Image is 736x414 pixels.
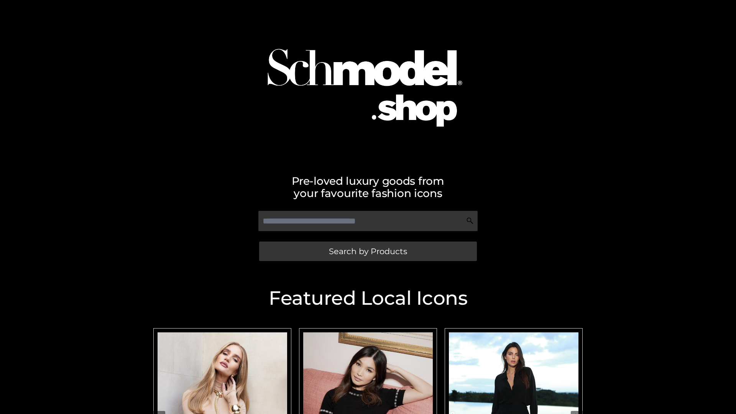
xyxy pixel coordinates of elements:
a: Search by Products [259,242,477,261]
span: Search by Products [329,247,407,255]
img: Search Icon [466,217,474,225]
h2: Featured Local Icons​ [149,289,586,308]
h2: Pre-loved luxury goods from your favourite fashion icons [149,175,586,199]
